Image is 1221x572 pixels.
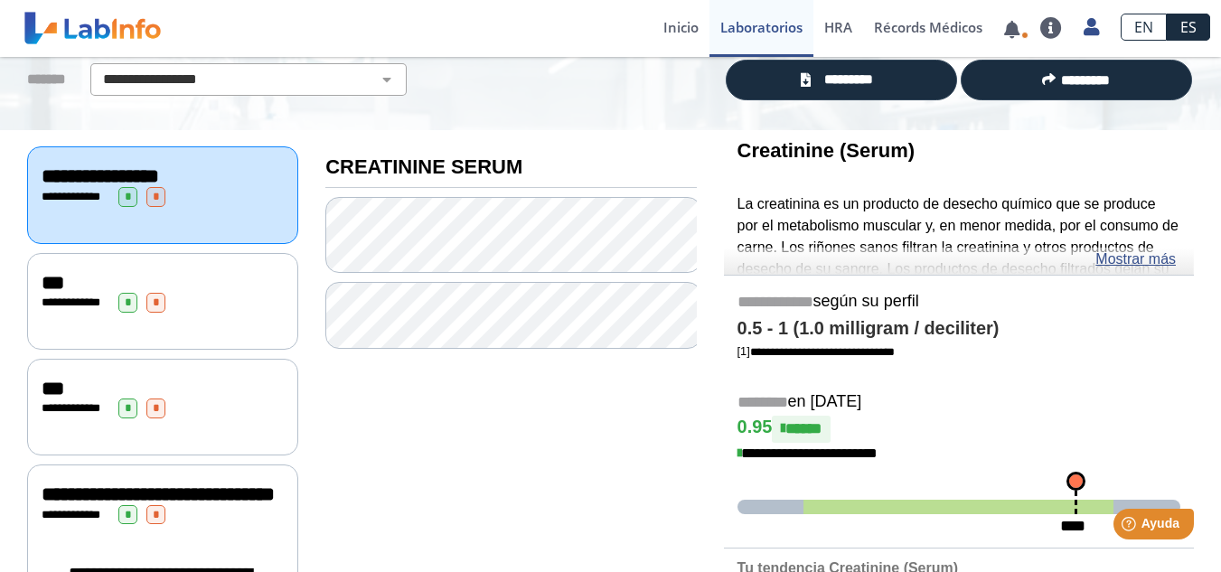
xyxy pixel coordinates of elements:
b: Creatinine (Serum) [737,139,915,162]
b: CREATININE SERUM [325,155,522,178]
iframe: Help widget launcher [1060,502,1201,552]
h5: según su perfil [737,292,1180,313]
h4: 0.95 [737,416,1180,443]
h5: en [DATE] [737,392,1180,413]
span: HRA [824,18,852,36]
h4: 0.5 - 1 (1.0 milligram / deciliter) [737,318,1180,340]
p: La creatinina es un producto de desecho químico que se produce por el metabolismo muscular y, en ... [737,193,1180,474]
a: EN [1121,14,1167,41]
a: ES [1167,14,1210,41]
a: [1] [737,344,895,358]
a: Mostrar más [1095,248,1176,270]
